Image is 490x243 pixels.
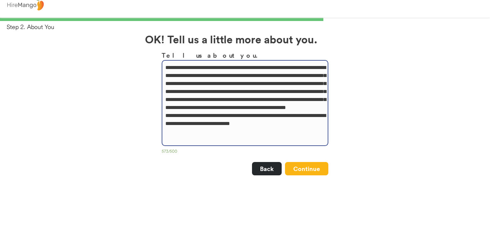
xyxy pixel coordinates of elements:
h2: OK! Tell us a little more about you. [145,31,345,47]
div: 66% [1,18,489,21]
button: Continue [285,162,328,175]
button: Back [252,162,282,175]
h3: Tell us about you. [162,50,328,60]
div: Step 2. About You [7,23,490,31]
div: 573/500 [162,149,328,155]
